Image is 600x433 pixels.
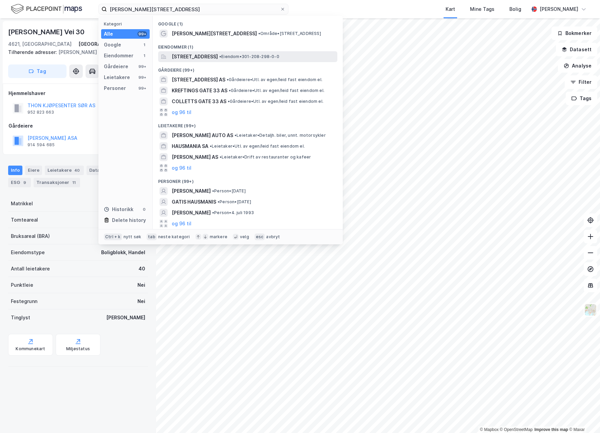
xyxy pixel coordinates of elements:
[480,427,499,432] a: Mapbox
[124,234,142,240] div: nytt søk
[11,3,82,15] img: logo.f888ab2527a4732fd821a326f86c7f29.svg
[219,54,221,59] span: •
[104,84,126,92] div: Personer
[8,89,148,97] div: Hjemmelshaver
[509,5,521,13] div: Bolig
[172,164,191,172] button: og 96 til
[172,30,257,38] span: [PERSON_NAME][STREET_ADDRESS]
[218,199,251,205] span: Person • [DATE]
[227,77,229,82] span: •
[153,62,343,74] div: Gårdeiere (99+)
[172,153,218,161] span: [PERSON_NAME] AS
[258,31,260,36] span: •
[258,31,321,36] span: Område • [STREET_ADDRESS]
[11,248,45,257] div: Eiendomstype
[172,187,211,195] span: [PERSON_NAME]
[138,265,145,273] div: 40
[137,297,145,305] div: Nei
[34,178,80,187] div: Transaksjoner
[219,54,279,59] span: Eiendom • 301-208-298-0-0
[25,166,42,175] div: Eiere
[565,75,597,89] button: Filter
[227,77,322,82] span: Gårdeiere • Utl. av egen/leid fast eiendom el.
[255,233,265,240] div: esc
[172,53,218,61] span: [STREET_ADDRESS]
[11,200,33,208] div: Matrikkel
[551,26,597,40] button: Bokmerker
[228,99,323,104] span: Gårdeiere • Utl. av egen/leid fast eiendom el.
[112,216,146,224] div: Delete history
[11,232,50,240] div: Bruksareal (BRA)
[104,62,128,71] div: Gårdeiere
[71,179,77,186] div: 11
[11,314,30,322] div: Tinglyst
[229,88,324,93] span: Gårdeiere • Utl. av egen/leid fast eiendom el.
[101,248,145,257] div: Boligblokk, Handel
[566,400,600,433] div: Kontrollprogram for chat
[212,210,214,215] span: •
[212,188,246,194] span: Person • [DATE]
[240,234,249,240] div: velg
[73,167,81,174] div: 40
[16,346,45,352] div: Kommunekart
[11,265,50,273] div: Antall leietakere
[158,234,190,240] div: neste kategori
[540,5,578,13] div: [PERSON_NAME]
[218,199,220,204] span: •
[566,92,597,105] button: Tags
[212,188,214,193] span: •
[172,97,226,106] span: COLLETTS GATE 33 AS
[446,5,455,13] div: Kart
[8,40,72,48] div: 4621, [GEOGRAPHIC_DATA]
[584,303,597,316] img: Z
[104,205,133,213] div: Historikk
[21,179,28,186] div: 9
[8,166,22,175] div: Info
[106,314,145,322] div: [PERSON_NAME]
[8,64,67,78] button: Tag
[172,198,216,206] span: GATIS HAUSMANIS
[210,234,227,240] div: markere
[172,87,227,95] span: KREFTINGS GATE 33 AS
[212,210,254,215] span: Person • 4. juli 1993
[104,52,133,60] div: Eiendommer
[137,281,145,289] div: Nei
[172,76,225,84] span: [STREET_ADDRESS] AS
[147,233,157,240] div: tab
[8,48,143,56] div: [PERSON_NAME] Vei 32
[153,173,343,186] div: Personer (99+)
[142,42,147,48] div: 1
[8,49,58,55] span: Tilhørende adresser:
[220,154,311,160] span: Leietaker • Drift av restauranter og kafeer
[172,108,191,116] button: og 96 til
[266,234,280,240] div: avbryt
[153,39,343,51] div: Eiendommer (1)
[235,133,326,138] span: Leietaker • Detaljh. biler, unnt. motorsykler
[470,5,494,13] div: Mine Tags
[104,21,150,26] div: Kategori
[137,64,147,69] div: 99+
[172,131,233,139] span: [PERSON_NAME] AUTO AS
[87,166,112,175] div: Datasett
[11,281,33,289] div: Punktleie
[137,86,147,91] div: 99+
[210,144,212,149] span: •
[153,118,343,130] div: Leietakere (99+)
[104,73,130,81] div: Leietakere
[11,216,38,224] div: Tomteareal
[107,4,280,14] input: Søk på adresse, matrikkel, gårdeiere, leietakere eller personer
[45,166,84,175] div: Leietakere
[8,26,86,37] div: [PERSON_NAME] Vei 30
[78,40,148,48] div: [GEOGRAPHIC_DATA], 13/477
[210,144,305,149] span: Leietaker • Utl. av egen/leid fast eiendom el.
[11,297,37,305] div: Festegrunn
[104,30,113,38] div: Alle
[566,400,600,433] iframe: Chat Widget
[27,110,54,115] div: 952 823 663
[558,59,597,73] button: Analyse
[104,41,121,49] div: Google
[137,75,147,80] div: 99+
[556,43,597,56] button: Datasett
[235,133,237,138] span: •
[172,209,211,217] span: [PERSON_NAME]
